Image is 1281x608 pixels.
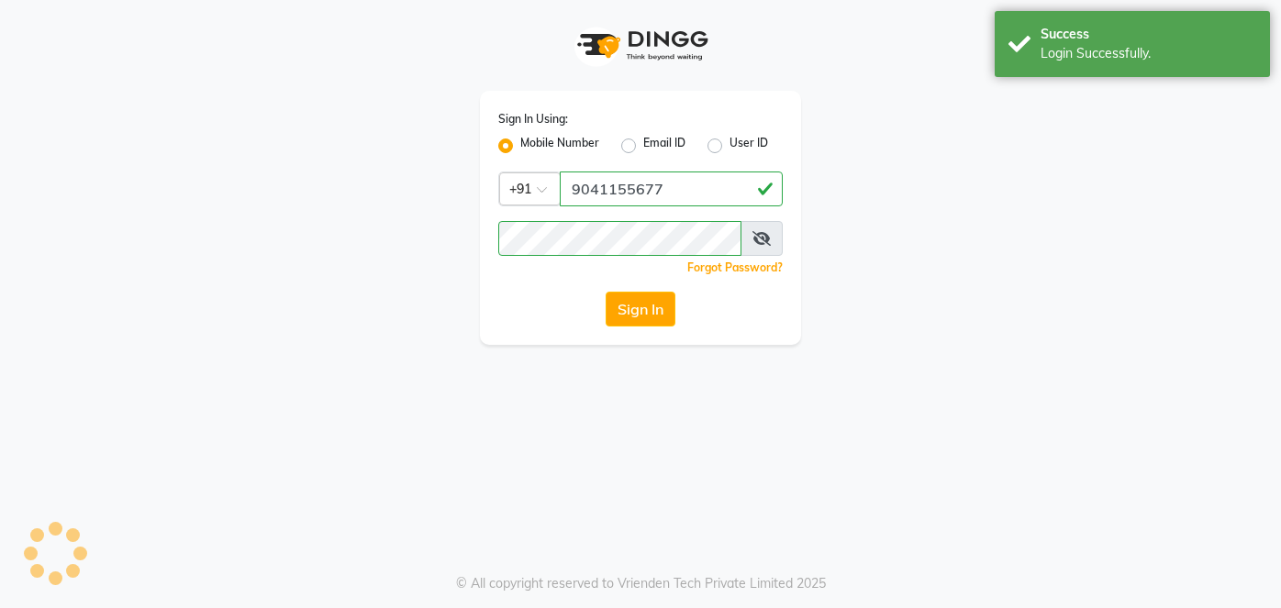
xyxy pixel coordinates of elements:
img: logo1.svg [567,18,714,72]
a: Forgot Password? [687,260,783,274]
div: Success [1041,25,1256,44]
label: Mobile Number [520,135,599,157]
label: User ID [730,135,768,157]
label: Sign In Using: [498,111,568,127]
div: Login Successfully. [1041,44,1256,63]
button: Sign In [606,292,675,326]
input: Username [560,171,783,206]
label: Email ID [643,135,685,157]
input: Username [498,221,741,256]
